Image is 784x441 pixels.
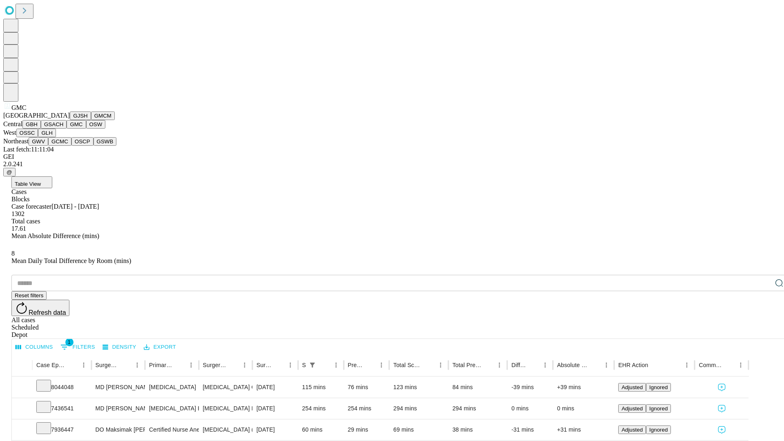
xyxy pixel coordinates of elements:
[203,419,248,440] div: [MEDICAL_DATA] (EGD), FLEXIBLE, TRANSORAL, WITH [MEDICAL_DATA] SINGLE OR MULTIPLE
[364,359,376,371] button: Sort
[11,291,47,300] button: Reset filters
[330,359,342,371] button: Menu
[646,404,671,413] button: Ignored
[649,384,668,390] span: Ignored
[185,359,197,371] button: Menu
[618,425,646,434] button: Adjusted
[16,423,28,437] button: Expand
[256,398,294,419] div: [DATE]
[11,250,15,257] span: 8
[16,129,38,137] button: OSSC
[307,359,318,371] button: Show filters
[11,225,26,232] span: 17.61
[348,398,385,419] div: 254 mins
[15,292,43,298] span: Reset filters
[86,120,106,129] button: OSW
[96,398,141,419] div: MD [PERSON_NAME] Md
[511,362,527,368] div: Difference
[70,111,91,120] button: GJSH
[393,419,444,440] div: 69 mins
[203,398,248,419] div: [MEDICAL_DATA] REPAIR [MEDICAL_DATA]
[511,377,549,398] div: -39 mins
[7,169,12,175] span: @
[3,160,781,168] div: 2.0.241
[646,425,671,434] button: Ignored
[16,402,28,416] button: Expand
[435,359,446,371] button: Menu
[3,129,16,136] span: West
[482,359,494,371] button: Sort
[423,359,435,371] button: Sort
[393,377,444,398] div: 123 mins
[256,419,294,440] div: [DATE]
[302,362,306,368] div: Scheduled In Room Duration
[494,359,505,371] button: Menu
[94,137,117,146] button: GSWB
[735,359,746,371] button: Menu
[120,359,131,371] button: Sort
[239,359,250,371] button: Menu
[646,383,671,392] button: Ignored
[649,359,660,371] button: Sort
[67,120,86,129] button: GMC
[91,111,115,120] button: GMCM
[319,359,330,371] button: Sort
[452,377,503,398] div: 84 mins
[256,377,294,398] div: [DATE]
[557,419,610,440] div: +31 mins
[302,398,340,419] div: 254 mins
[699,362,722,368] div: Comments
[16,381,28,395] button: Expand
[681,359,693,371] button: Menu
[11,176,52,188] button: Table View
[96,377,141,398] div: MD [PERSON_NAME] [PERSON_NAME] Md
[11,257,131,264] span: Mean Daily Total Difference by Room (mins)
[621,405,643,412] span: Adjusted
[67,359,78,371] button: Sort
[51,203,99,210] span: [DATE] - [DATE]
[3,168,16,176] button: @
[724,359,735,371] button: Sort
[71,137,94,146] button: OSCP
[11,232,99,239] span: Mean Absolute Difference (mins)
[539,359,551,371] button: Menu
[528,359,539,371] button: Sort
[142,341,178,354] button: Export
[589,359,601,371] button: Sort
[452,398,503,419] div: 294 mins
[96,419,141,440] div: DO Maksimak [PERSON_NAME]
[203,362,227,368] div: Surgery Name
[256,362,272,368] div: Surgery Date
[557,362,588,368] div: Absolute Difference
[393,362,423,368] div: Total Scheduled Duration
[348,419,385,440] div: 29 mins
[618,362,648,368] div: EHR Action
[36,377,87,398] div: 8044048
[36,362,66,368] div: Case Epic Id
[618,383,646,392] button: Adjusted
[36,398,87,419] div: 7436541
[348,377,385,398] div: 76 mins
[227,359,239,371] button: Sort
[149,419,194,440] div: Certified Nurse Anesthetist
[621,384,643,390] span: Adjusted
[11,218,40,225] span: Total cases
[11,203,51,210] span: Case forecaster
[618,404,646,413] button: Adjusted
[649,427,668,433] span: Ignored
[3,112,70,119] span: [GEOGRAPHIC_DATA]
[15,181,41,187] span: Table View
[11,210,24,217] span: 1302
[3,120,22,127] span: Central
[96,362,119,368] div: Surgeon Name
[149,377,194,398] div: [MEDICAL_DATA]
[41,120,67,129] button: GSACH
[302,377,340,398] div: 115 mins
[601,359,612,371] button: Menu
[38,129,56,137] button: GLH
[29,309,66,316] span: Refresh data
[22,120,41,129] button: GBH
[285,359,296,371] button: Menu
[65,338,73,346] span: 1
[48,137,71,146] button: GCMC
